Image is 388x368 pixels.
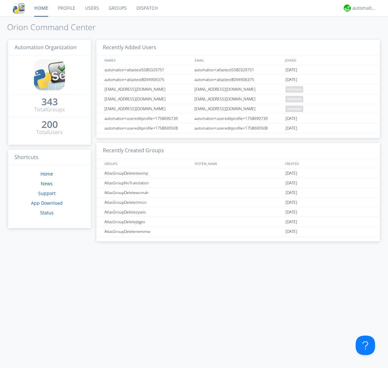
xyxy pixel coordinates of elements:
[286,227,297,236] span: [DATE]
[286,178,297,188] span: [DATE]
[103,227,192,236] div: AtlasGroupDeletenemmw
[38,190,56,196] a: Support
[344,5,351,12] img: d2d01cd9b4174d08988066c6d424eccd
[96,198,380,207] a: AtlasGroupDeletertmcn[DATE]
[103,159,191,168] div: GROUPS
[352,5,377,11] div: automation+atlas
[31,200,63,206] a: App Download
[103,188,192,197] div: AtlasGroupDeletewcmah
[286,114,297,123] span: [DATE]
[96,40,380,56] h3: Recently Added Users
[103,65,192,75] div: automation+atlastest5580329751
[41,180,53,187] a: News
[103,94,192,104] div: [EMAIL_ADDRESS][DOMAIN_NAME]
[356,336,375,355] iframe: Toggle Customer Support
[103,178,192,188] div: AtlasGroupNoTranslation
[103,168,192,178] div: AtlasGroupDeletetwomp
[96,94,380,104] a: [EMAIL_ADDRESS][DOMAIN_NAME][EMAIL_ADDRESS][DOMAIN_NAME]pending
[96,217,380,227] a: AtlasGroupDeletejbges[DATE]
[36,129,63,136] div: Total Users
[103,198,192,207] div: AtlasGroupDeletertmcn
[103,85,192,94] div: [EMAIL_ADDRESS][DOMAIN_NAME]
[96,123,380,133] a: automation+usereditprofile+1758690508automation+usereditprofile+1758690508[DATE]
[193,159,283,168] div: SYSTEM_NAME
[41,121,58,129] a: 200
[41,98,58,105] div: 343
[103,75,192,84] div: automation+atlastest8094906375
[193,114,284,123] div: automation+usereditprofile+1758690739
[96,143,380,159] h3: Recently Created Groups
[96,168,380,178] a: AtlasGroupDeletetwomp[DATE]
[286,65,297,75] span: [DATE]
[96,75,380,85] a: automation+atlastest8094906375automation+atlastest8094906375[DATE]
[286,188,297,198] span: [DATE]
[8,150,91,166] h3: Shortcuts
[41,121,58,128] div: 200
[15,44,77,51] span: Automation Organization
[103,123,192,133] div: automation+usereditprofile+1758690508
[286,123,297,133] span: [DATE]
[96,207,380,217] a: AtlasGroupDeletezywio[DATE]
[96,65,380,75] a: automation+atlastest5580329751automation+atlastest5580329751[DATE]
[103,207,192,217] div: AtlasGroupDeletezywio
[286,106,303,112] span: pending
[286,75,297,85] span: [DATE]
[96,227,380,236] a: AtlasGroupDeletenemmw[DATE]
[40,210,54,216] a: Status
[193,55,283,65] div: EMAIL
[286,86,303,93] span: pending
[286,96,303,102] span: pending
[193,85,284,94] div: [EMAIL_ADDRESS][DOMAIN_NAME]
[13,2,25,14] img: cddb5a64eb264b2086981ab96f4c1ba7
[193,75,284,84] div: automation+atlastest8094906375
[193,94,284,104] div: [EMAIL_ADDRESS][DOMAIN_NAME]
[96,178,380,188] a: AtlasGroupNoTranslation[DATE]
[96,85,380,94] a: [EMAIL_ADDRESS][DOMAIN_NAME][EMAIL_ADDRESS][DOMAIN_NAME]pending
[193,104,284,113] div: [EMAIL_ADDRESS][DOMAIN_NAME]
[286,198,297,207] span: [DATE]
[193,65,284,75] div: automation+atlastest5580329751
[96,188,380,198] a: AtlasGroupDeletewcmah[DATE]
[286,168,297,178] span: [DATE]
[103,217,192,226] div: AtlasGroupDeletejbges
[283,159,374,168] div: CREATED
[96,104,380,114] a: [EMAIL_ADDRESS][DOMAIN_NAME][EMAIL_ADDRESS][DOMAIN_NAME]pending
[103,55,191,65] div: NAMES
[34,106,65,113] div: Total Groups
[41,98,58,106] a: 343
[103,104,192,113] div: [EMAIL_ADDRESS][DOMAIN_NAME]
[103,114,192,123] div: automation+usereditprofile+1758690739
[34,59,65,90] img: cddb5a64eb264b2086981ab96f4c1ba7
[286,207,297,217] span: [DATE]
[40,171,53,177] a: Home
[96,114,380,123] a: automation+usereditprofile+1758690739automation+usereditprofile+1758690739[DATE]
[286,217,297,227] span: [DATE]
[283,55,374,65] div: JOINED
[193,123,284,133] div: automation+usereditprofile+1758690508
